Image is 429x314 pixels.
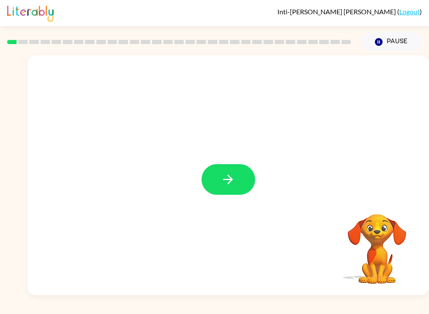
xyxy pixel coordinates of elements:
[361,32,422,52] button: Pause
[335,201,419,285] video: Your browser must support playing .mp4 files to use Literably. Please try using another browser.
[399,8,420,16] a: Logout
[277,8,422,16] div: ( )
[277,8,397,16] span: Inti-[PERSON_NAME] [PERSON_NAME]
[7,3,54,22] img: Literably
